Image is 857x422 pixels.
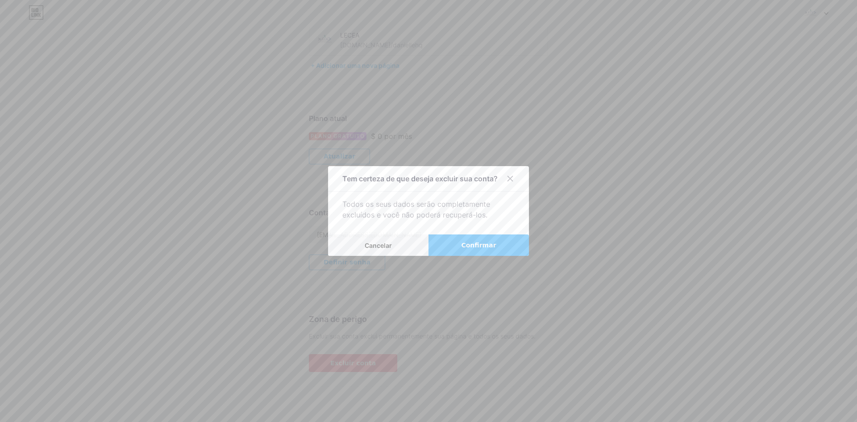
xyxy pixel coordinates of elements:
[342,200,490,219] font: Todos os seus dados serão completamente excluídos e você não poderá recuperá-los.
[328,234,428,256] button: Cancelar
[461,242,496,249] font: Confirmar
[428,234,529,256] button: Confirmar
[365,242,392,249] font: Cancelar
[342,174,498,183] font: Tem certeza de que deseja excluir sua conta?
